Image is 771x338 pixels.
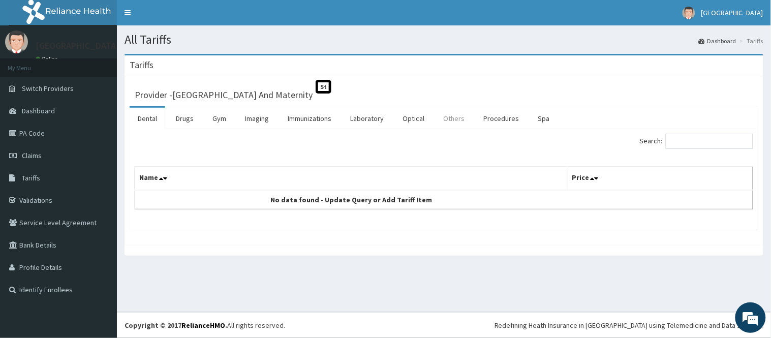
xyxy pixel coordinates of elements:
img: User Image [5,30,28,53]
input: Search: [666,134,753,149]
a: Spa [530,108,558,129]
span: St [316,80,331,94]
th: Price [568,167,753,191]
a: Gym [204,108,234,129]
span: [GEOGRAPHIC_DATA] [701,8,763,17]
a: Online [36,55,60,63]
td: No data found - Update Query or Add Tariff Item [135,190,568,209]
span: Claims [22,151,42,160]
span: Tariffs [22,173,40,182]
a: RelianceHMO [181,321,225,330]
a: Optical [394,108,433,129]
th: Name [135,167,568,191]
div: Redefining Heath Insurance in [GEOGRAPHIC_DATA] using Telemedicine and Data Science! [495,320,763,330]
h3: Provider - [GEOGRAPHIC_DATA] And Maternity [135,90,313,100]
span: Switch Providers [22,84,74,93]
span: Dashboard [22,106,55,115]
a: Drugs [168,108,202,129]
a: Imaging [237,108,277,129]
a: Immunizations [280,108,340,129]
img: User Image [683,7,695,19]
label: Search: [640,134,753,149]
footer: All rights reserved. [117,312,771,338]
a: Dashboard [699,37,736,45]
a: Dental [130,108,165,129]
a: Laboratory [342,108,392,129]
strong: Copyright © 2017 . [125,321,227,330]
h3: Tariffs [130,60,153,70]
h1: All Tariffs [125,33,763,46]
p: [GEOGRAPHIC_DATA] [36,41,119,50]
a: Procedures [475,108,528,129]
a: Others [435,108,473,129]
li: Tariffs [737,37,763,45]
